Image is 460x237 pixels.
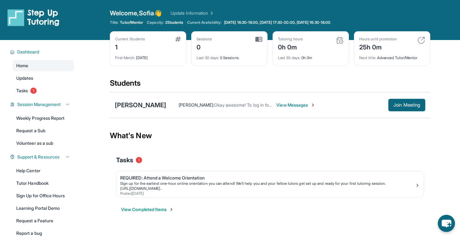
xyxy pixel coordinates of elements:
a: Tutor Handbook [13,178,74,189]
span: Dashboard [17,49,39,55]
button: Support & Resources [15,154,70,160]
div: 0 [197,42,212,52]
button: Session Management [15,101,70,108]
span: Home [16,63,28,69]
img: card [175,37,181,42]
div: REQUIRED: Attend a Welcome Orientation [120,175,415,181]
span: Join Meeting [393,103,420,107]
a: Update Information [171,10,214,16]
a: Sign Up for Office Hours [13,190,74,201]
button: Dashboard [15,49,70,55]
div: Current Students [115,37,145,42]
span: Session Management [17,101,61,108]
div: What's New [110,122,430,149]
span: Welcome, Sofia 👋 [110,9,162,18]
div: 0 Sessions [197,52,262,60]
a: [DATE] 16:30-18:00, [DATE] 17:30-20:00, [DATE] 16:30-18:00 [223,20,332,25]
span: Next title : [359,55,376,60]
span: First Match : [115,55,135,60]
div: Sessions [197,37,212,42]
a: Request a Sub [13,125,74,136]
div: 1 [115,42,145,52]
span: Capacity: [147,20,164,25]
span: 1 [30,88,37,94]
span: View Messages [276,102,315,108]
div: Tutoring hours [278,37,303,42]
span: 1 [136,157,142,163]
img: Chevron-Right [310,103,315,108]
a: Tasks1 [13,85,74,96]
div: Sign up for the earliest one-hour online orientation you can attend! We’ll help you and your fell... [120,181,415,186]
span: Updates [16,75,33,81]
span: Tasks [16,88,28,94]
img: card [336,37,344,44]
span: Tasks [116,156,133,164]
span: Last 30 days : [197,55,219,60]
span: Title: [110,20,119,25]
a: Updates [13,73,74,84]
div: Posted [DATE] [120,191,415,196]
div: 25h 0m [359,42,397,52]
button: Join Meeting [388,99,425,111]
a: [URL][DOMAIN_NAME].. [120,186,162,191]
div: Advanced Tutor/Mentor [359,52,425,60]
span: Last 30 days : [278,55,300,60]
span: [PERSON_NAME] : [179,102,214,108]
button: View Completed Items [121,206,174,213]
img: card [255,37,262,42]
span: [DATE] 16:30-18:00, [DATE] 17:30-20:00, [DATE] 16:30-18:00 [224,20,330,25]
a: Home [13,60,74,71]
div: [DATE] [115,52,181,60]
button: chat-button [438,215,455,232]
span: Tutor/Mentor [120,20,143,25]
span: Support & Resources [17,154,59,160]
a: REQUIRED: Attend a Welcome OrientationSign up for the earliest one-hour online orientation you ca... [116,171,424,197]
div: 0h 0m [278,42,303,52]
a: Request a Feature [13,215,74,226]
a: Help Center [13,165,74,176]
img: card [417,37,425,44]
a: Weekly Progress Report [13,113,74,124]
div: Students [110,78,430,92]
div: Hours until promotion [359,37,397,42]
a: Learning Portal Demo [13,203,74,214]
div: [PERSON_NAME] [115,101,166,109]
div: 0h 0m [278,52,344,60]
img: Chevron Right [208,10,214,16]
span: 2 Students [165,20,183,25]
a: Volunteer as a sub [13,138,74,149]
img: logo [8,9,59,26]
span: Current Availability: [187,20,222,25]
